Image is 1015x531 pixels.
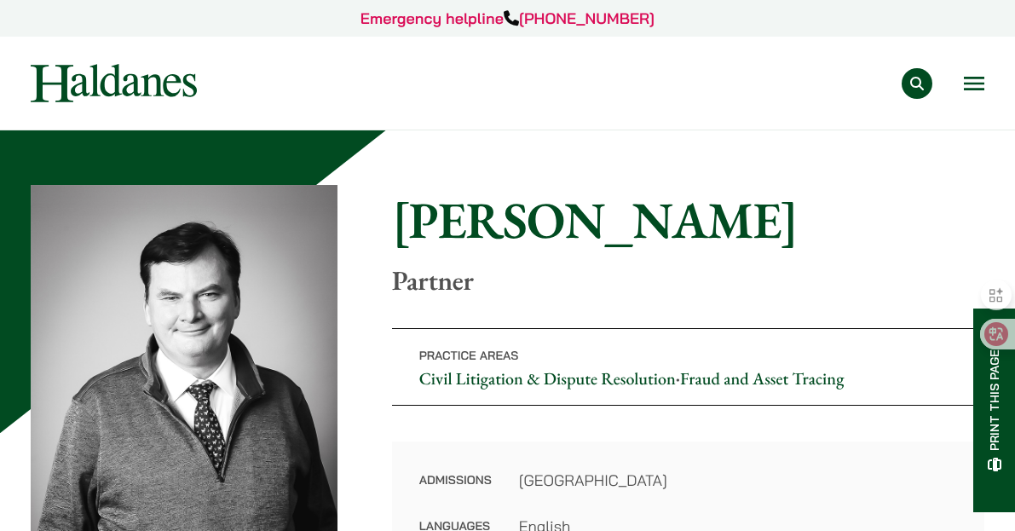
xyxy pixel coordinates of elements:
[360,9,655,28] a: Emergency helpline[PHONE_NUMBER]
[519,469,957,492] dd: [GEOGRAPHIC_DATA]
[392,189,984,251] h1: [PERSON_NAME]
[392,328,984,406] p: •
[419,348,519,363] span: Practice Areas
[392,264,984,297] p: Partner
[964,77,984,90] button: Open menu
[902,68,932,99] button: Search
[419,367,676,390] a: Civil Litigation & Dispute Resolution
[680,367,844,390] a: Fraud and Asset Tracing
[419,469,492,515] dt: Admissions
[31,64,197,102] img: Logo of Haldanes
